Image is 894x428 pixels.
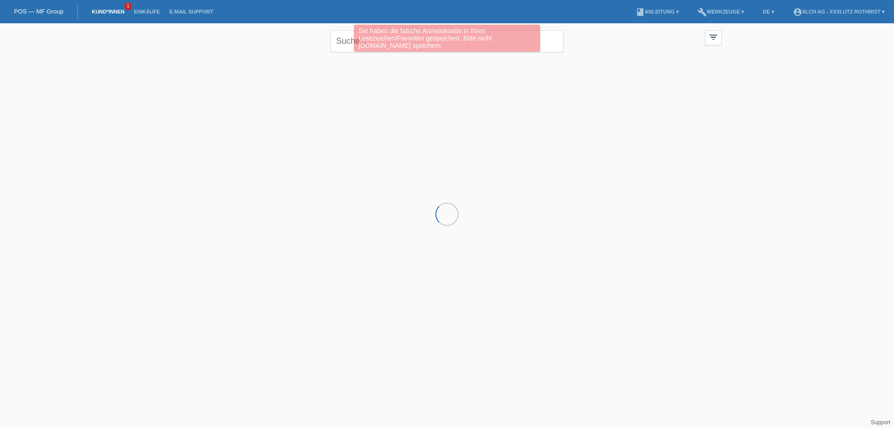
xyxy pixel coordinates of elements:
[793,7,802,17] i: account_circle
[758,9,779,14] a: DE ▾
[693,9,749,14] a: buildWerkzeuge ▾
[631,9,684,14] a: bookAnleitung ▾
[788,9,889,14] a: account_circleXLCH AG - XXXLutz Rothrist ▾
[354,25,540,52] div: Sie haben die falsche Anmeldeseite in Ihren Lesezeichen/Favoriten gespeichert. Bitte nicht [DOMAI...
[636,7,645,17] i: book
[87,9,129,14] a: Kund*innen
[698,7,707,17] i: build
[871,419,890,426] a: Support
[165,9,218,14] a: E-Mail Support
[129,9,164,14] a: Einkäufe
[124,2,132,10] span: 1
[14,8,63,15] a: POS — MF Group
